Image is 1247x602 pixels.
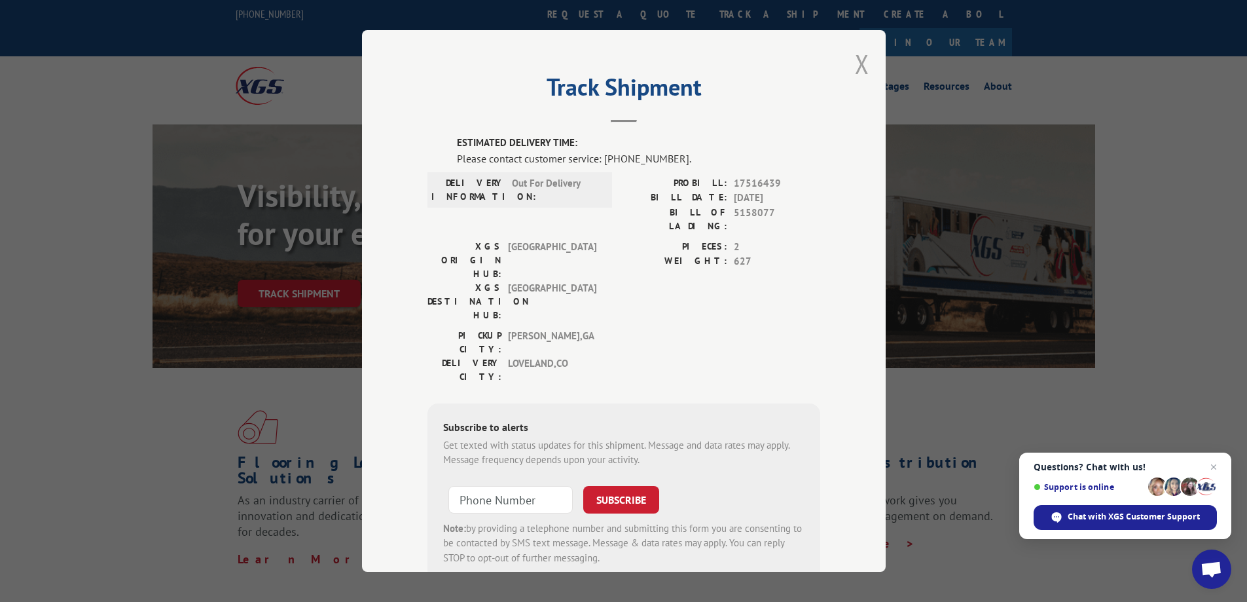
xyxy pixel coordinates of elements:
[1034,462,1217,472] span: Questions? Chat with us!
[427,356,501,384] label: DELIVERY CITY:
[508,356,596,384] span: LOVELAND , CO
[1192,550,1231,589] div: Open chat
[624,206,727,233] label: BILL OF LADING:
[624,176,727,191] label: PROBILL:
[624,240,727,255] label: PIECES:
[734,240,820,255] span: 2
[1206,459,1221,475] span: Close chat
[443,438,804,468] div: Get texted with status updates for this shipment. Message and data rates may apply. Message frequ...
[583,486,659,514] button: SUBSCRIBE
[508,281,596,322] span: [GEOGRAPHIC_DATA]
[431,176,505,204] label: DELIVERY INFORMATION:
[457,136,820,151] label: ESTIMATED DELIVERY TIME:
[624,191,727,206] label: BILL DATE:
[443,522,466,535] strong: Note:
[855,47,869,81] button: Close modal
[443,521,804,566] div: by providing a telephone number and submitting this form you are consenting to be contacted by SM...
[443,419,804,438] div: Subscribe to alerts
[734,191,820,206] span: [DATE]
[1034,505,1217,530] div: Chat with XGS Customer Support
[734,254,820,269] span: 627
[734,176,820,191] span: 17516439
[734,206,820,233] span: 5158077
[427,240,501,281] label: XGS ORIGIN HUB:
[624,254,727,269] label: WEIGHT:
[508,240,596,281] span: [GEOGRAPHIC_DATA]
[508,329,596,356] span: [PERSON_NAME] , GA
[457,151,820,166] div: Please contact customer service: [PHONE_NUMBER].
[427,78,820,103] h2: Track Shipment
[427,281,501,322] label: XGS DESTINATION HUB:
[448,486,573,514] input: Phone Number
[512,176,600,204] span: Out For Delivery
[1034,482,1144,492] span: Support is online
[1068,511,1200,523] span: Chat with XGS Customer Support
[427,329,501,356] label: PICKUP CITY:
